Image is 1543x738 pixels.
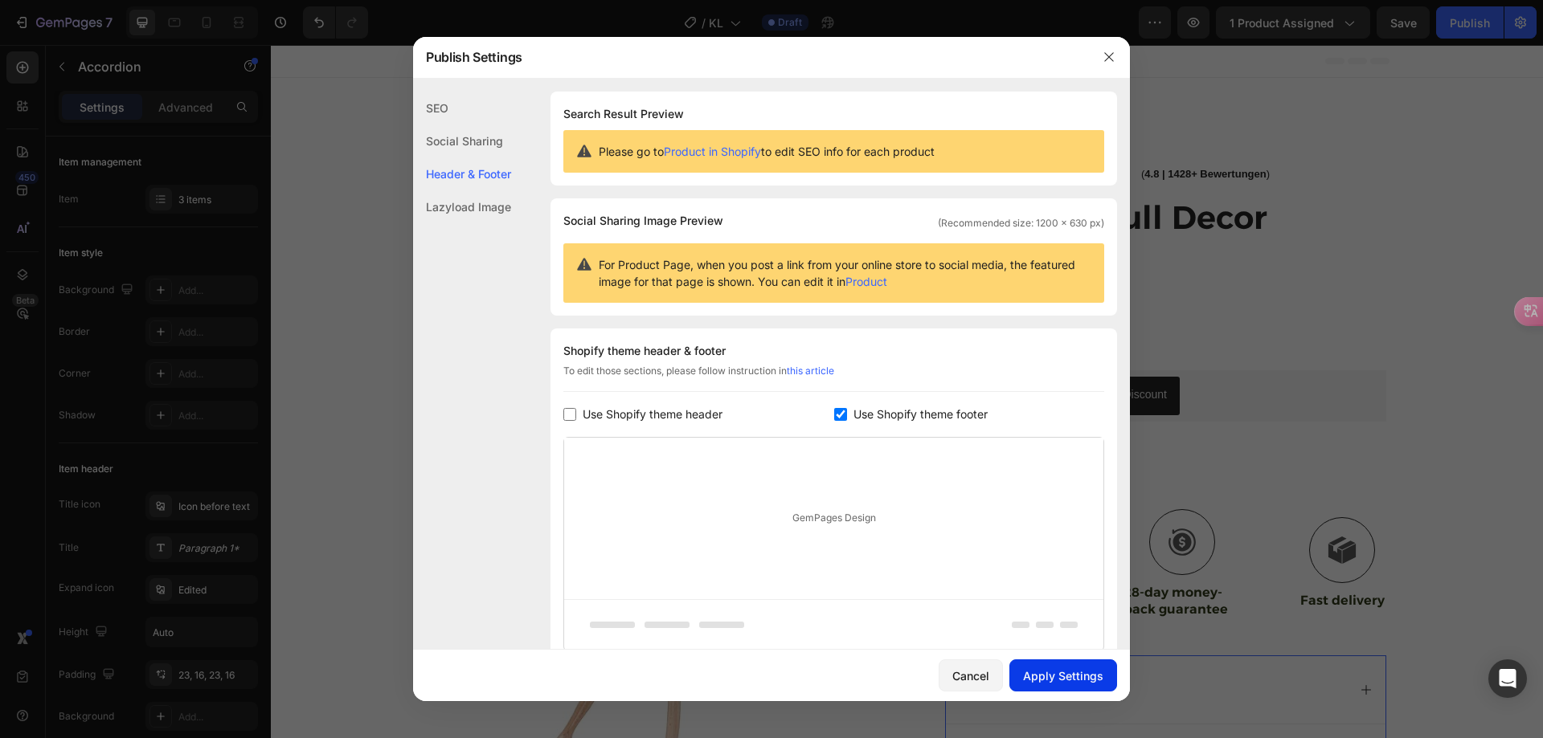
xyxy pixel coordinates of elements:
a: Shining Skull Decor [674,150,1115,195]
div: To edit those sections, please follow instruction in [563,364,1104,392]
span: Please go to to edit SEO info for each product [599,143,935,160]
span: For Product Page, when you post a link from your online store to social media, the featured image... [599,256,1091,290]
div: SEO [413,92,511,124]
strong: 28-day money-back guarantee [853,540,957,572]
div: Cancel [952,667,989,684]
div: Rich Text Editor. Editing area: main [714,630,818,661]
p: 30 days free refund [702,283,837,304]
button: Cancel [939,659,1003,691]
div: Pumper Bundles Volume Discount [726,341,896,359]
p: Fast delivery [702,242,837,262]
button: Pumper Bundles Volume Discount [681,332,909,370]
strong: 4.8 | 1428+ Bewertungen [874,123,995,135]
a: Product [845,275,887,288]
h1: Search Result Preview [563,104,1104,124]
p: Fast delivery [1029,548,1114,565]
div: Lazyload Image [413,190,511,223]
div: Shopify theme header & footer [563,341,1104,361]
div: Publish Settings [413,36,1088,78]
a: Product in Shopify [664,145,761,158]
div: Apply Settings [1023,667,1103,684]
span: Use Shopify theme footer [853,405,988,424]
p: Free 3-5 Day Shipping [676,540,793,573]
span: Use Shopify theme header [583,405,722,424]
div: ADD TO CART [842,402,947,422]
img: CIumv63twf4CEAE=.png [694,341,713,361]
div: Social Sharing [413,124,511,157]
button: Apply Settings [1009,659,1117,691]
div: Header & Footer [413,157,511,190]
span: Social Sharing Image Preview [563,211,723,230]
div: Accordion [694,587,748,602]
div: Open Intercom Messenger [1488,659,1527,698]
button: ADD TO CART [674,386,1115,438]
span: (Recommended size: 1200 x 630 px) [938,216,1104,230]
div: GemPages Design [564,438,1103,599]
a: this article [787,365,834,377]
p: Support using Klarna [702,201,837,221]
strong: FREE SHIPPING [716,633,816,646]
p: ( ) [870,123,999,136]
